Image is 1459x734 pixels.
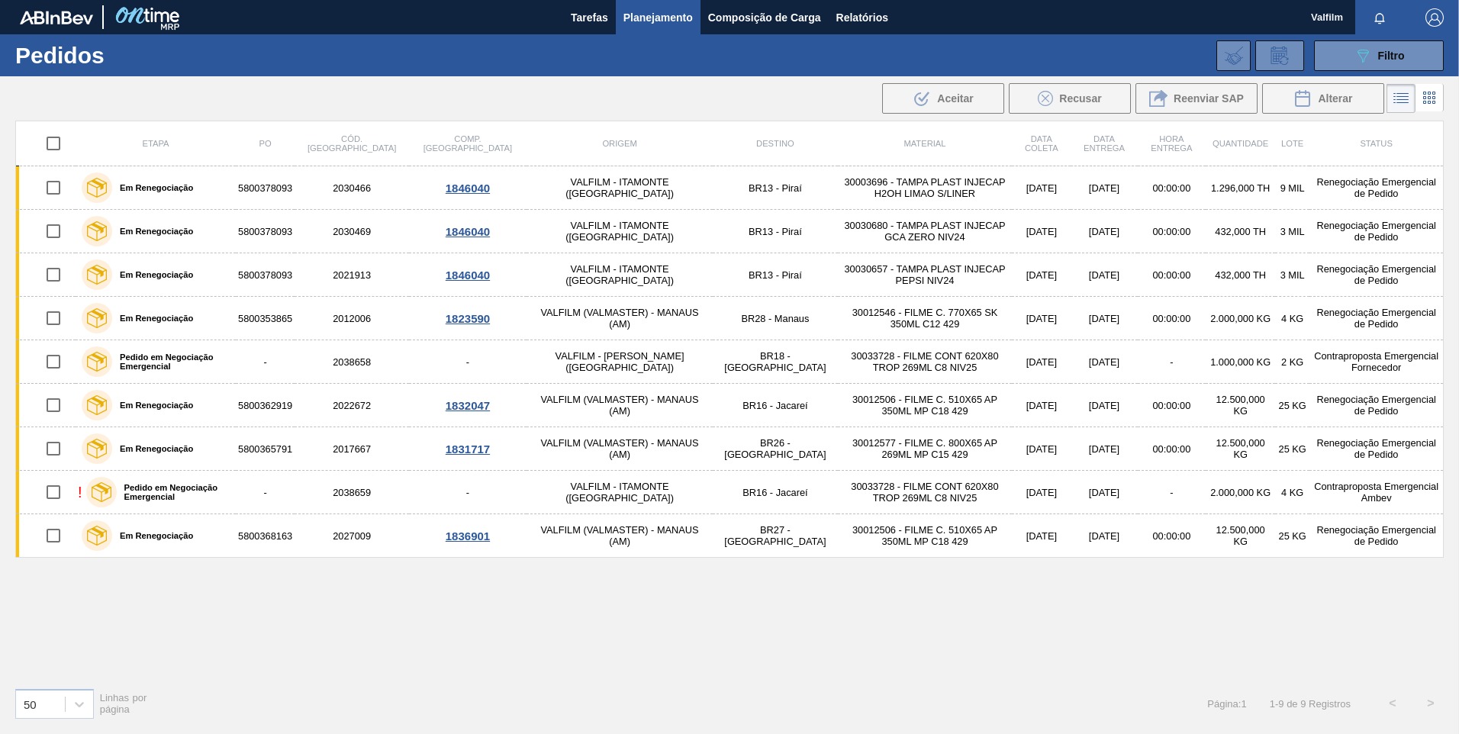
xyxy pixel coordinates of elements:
span: Etapa [142,139,169,148]
span: Cód. [GEOGRAPHIC_DATA] [308,134,396,153]
td: 00:00:00 [1138,297,1206,340]
td: BR13 - Piraí [713,253,837,297]
td: BR13 - Piraí [713,166,837,210]
td: [DATE] [1012,340,1071,384]
td: [DATE] [1012,210,1071,253]
span: Data Entrega [1084,134,1125,153]
td: [DATE] [1012,427,1071,471]
span: Planejamento [623,8,693,27]
span: Data coleta [1025,134,1058,153]
td: 12.500,000 KG [1206,384,1275,427]
td: [DATE] [1071,427,1137,471]
td: - [1138,471,1206,514]
td: 2017667 [295,427,409,471]
td: [DATE] [1071,297,1137,340]
td: 5800353865 [236,297,295,340]
label: Pedido em Negociação Emergencial [117,483,230,501]
a: Em Renegociação58003780932021913VALFILM - ITAMONTE ([GEOGRAPHIC_DATA])BR13 - Piraí30030657 - TAMP... [16,253,1444,297]
div: Aceitar [882,83,1004,114]
div: Visão em Lista [1387,84,1416,113]
td: Renegociação Emergencial de Pedido [1309,384,1443,427]
div: 1846040 [411,182,524,195]
a: Em Renegociação58003538652012006VALFILM (VALMASTER) - MANAUS (AM)BR28 - Manaus30012546 - FILME C.... [16,297,1444,340]
span: Filtro [1378,50,1405,62]
span: Reenviar SAP [1174,92,1244,105]
td: 30012546 - FILME C. 770X65 SK 350ML C12 429 [838,297,1013,340]
td: 2.000,000 KG [1206,471,1275,514]
td: 00:00:00 [1138,514,1206,558]
div: Reenviar SAP [1135,83,1258,114]
td: 2 KG [1275,340,1309,384]
td: [DATE] [1071,166,1137,210]
td: 00:00:00 [1138,166,1206,210]
div: Recusar [1009,83,1131,114]
td: 30030657 - TAMPA PLAST INJECAP PEPSI NIV24 [838,253,1013,297]
div: Alterar Pedido [1262,83,1384,114]
label: Em Renegociação [112,401,193,410]
label: Em Renegociação [112,314,193,323]
h1: Pedidos [15,47,243,64]
td: 2038659 [295,471,409,514]
td: BR13 - Piraí [713,210,837,253]
div: 1832047 [411,399,524,412]
span: Origem [602,139,636,148]
td: 432,000 TH [1206,253,1275,297]
td: 5800378093 [236,210,295,253]
button: Notificações [1355,7,1404,28]
td: 25 KG [1275,427,1309,471]
td: VALFILM - ITAMONTE ([GEOGRAPHIC_DATA]) [527,253,713,297]
span: Destino [756,139,794,148]
span: Página : 1 [1207,698,1246,710]
td: Renegociação Emergencial de Pedido [1309,514,1443,558]
span: 1 - 9 de 9 Registros [1270,698,1351,710]
td: 2030466 [295,166,409,210]
td: 5800362919 [236,384,295,427]
span: Material [903,139,945,148]
td: 25 KG [1275,514,1309,558]
span: Composição de Carga [708,8,821,27]
div: 1831717 [411,443,524,456]
td: 30030680 - TAMPA PLAST INJECAP GCA ZERO NIV24 [838,210,1013,253]
td: [DATE] [1071,210,1137,253]
span: Recusar [1059,92,1101,105]
td: [DATE] [1071,471,1137,514]
span: Quantidade [1213,139,1268,148]
td: [DATE] [1012,514,1071,558]
td: 9 MIL [1275,166,1309,210]
div: Visão em Cards [1416,84,1444,113]
td: Renegociação Emergencial de Pedido [1309,166,1443,210]
td: VALFILM - ITAMONTE ([GEOGRAPHIC_DATA]) [527,166,713,210]
td: 12.500,000 KG [1206,427,1275,471]
td: Contraproposta Emergencial Fornecedor [1309,340,1443,384]
td: - [236,471,295,514]
td: Renegociação Emergencial de Pedido [1309,253,1443,297]
td: [DATE] [1012,384,1071,427]
td: 30033728 - FILME CONT 620X80 TROP 269ML C8 NIV25 [838,471,1013,514]
label: Em Renegociação [112,531,193,540]
td: 25 KG [1275,384,1309,427]
a: Em Renegociação58003629192022672VALFILM (VALMASTER) - MANAUS (AM)BR16 - Jacareí30012506 - FILME C... [16,384,1444,427]
td: 00:00:00 [1138,210,1206,253]
td: 3 MIL [1275,210,1309,253]
div: 1846040 [411,269,524,282]
td: BR28 - Manaus [713,297,837,340]
div: ! [78,484,82,501]
td: 5800378093 [236,253,295,297]
td: VALFILM (VALMASTER) - MANAUS (AM) [527,384,713,427]
td: 2030469 [295,210,409,253]
td: 1.296,000 TH [1206,166,1275,210]
td: [DATE] [1071,514,1137,558]
td: [DATE] [1012,166,1071,210]
td: 432,000 TH [1206,210,1275,253]
div: Importar Negociações dos Pedidos [1216,40,1251,71]
td: - [1138,340,1206,384]
td: Renegociação Emergencial de Pedido [1309,297,1443,340]
td: 2038658 [295,340,409,384]
td: [DATE] [1071,253,1137,297]
img: TNhmsLtSVTkK8tSr43FrP2fwEKptu5GPRR3wAAAABJRU5ErkJggg== [20,11,93,24]
button: > [1412,684,1450,723]
td: 2027009 [295,514,409,558]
